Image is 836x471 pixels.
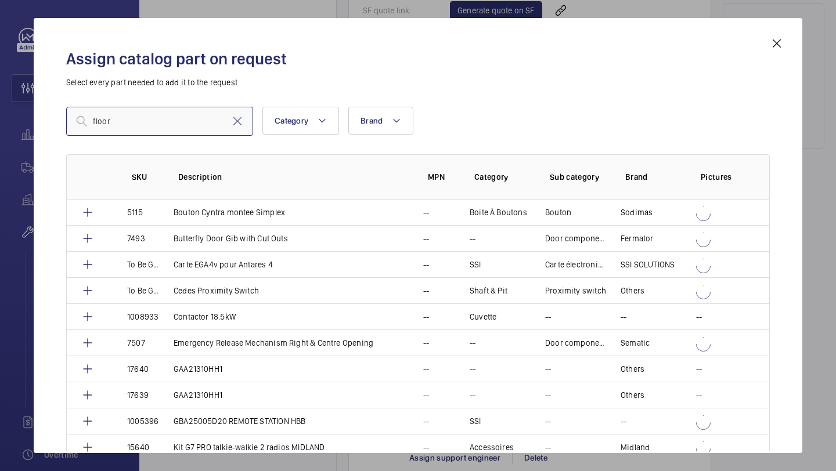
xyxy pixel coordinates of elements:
p: SSI [470,259,481,270]
p: Others [621,389,644,401]
p: To Be Generated [127,259,160,270]
p: -- [696,389,702,401]
p: Sematic [621,337,650,349]
p: -- [696,363,702,375]
p: Sodimas [621,206,653,218]
p: Brand [625,171,682,183]
p: -- [696,311,702,323]
p: 7493 [127,233,145,244]
p: -- [470,337,475,349]
p: Cedes Proximity Switch [174,285,259,296]
p: -- [545,415,551,427]
p: Bouton Cyntra montee Simplex [174,206,285,218]
p: Sub category [550,171,607,183]
p: 1008933 [127,311,158,323]
p: Pictures [701,171,746,183]
input: Find a part [66,107,253,136]
p: GAA21310HH1 [174,389,222,401]
button: Brand [348,107,413,135]
p: -- [423,285,429,296]
p: -- [545,311,551,323]
p: Boite À Boutons [470,206,527,218]
p: 1005396 [127,415,158,427]
span: Brand [361,116,383,125]
p: -- [470,363,475,375]
p: SSI [470,415,481,427]
p: 17639 [127,389,149,401]
p: Select every part needed to add it to the request [66,77,770,88]
p: Accessoires [470,441,514,453]
p: SKU [132,171,160,183]
p: 7507 [127,337,145,349]
p: Shaft & Pit [470,285,507,296]
p: -- [423,206,429,218]
p: Others [621,363,644,375]
p: GBA25005D20 REMOTE STATION HBB [174,415,305,427]
h2: Assign catalog part on request [66,48,770,70]
p: -- [621,415,626,427]
p: Carte EGA4v pour Antares 4 [174,259,273,270]
p: Midland [621,441,650,453]
p: -- [423,337,429,349]
p: Cuvette [470,311,496,323]
p: -- [545,441,551,453]
p: -- [423,441,429,453]
p: -- [423,311,429,323]
p: -- [545,363,551,375]
p: Butterfly Door Gib with Cut Outs [174,233,288,244]
p: -- [423,389,429,401]
p: 5115 [127,206,143,218]
p: Kit G7 PRO talkie-walkie 2 radios MIDLAND [174,441,325,453]
p: Door components [545,337,607,349]
p: Carte électronique [545,259,607,270]
p: Proximity switch [545,285,606,296]
span: Category [275,116,308,125]
p: 15640 [127,441,149,453]
p: Category [474,171,531,183]
p: -- [423,233,429,244]
p: Fermator [621,233,653,244]
p: Others [621,285,644,296]
p: -- [470,233,475,244]
p: -- [545,389,551,401]
p: To Be Generated [127,285,160,296]
p: GAA21310HH1 [174,363,222,375]
p: -- [423,415,429,427]
p: Contactor 18.5kW [174,311,236,323]
p: -- [423,363,429,375]
p: -- [621,311,626,323]
p: Door components [545,233,607,244]
p: MPN [428,171,456,183]
p: 17640 [127,363,149,375]
p: Bouton [545,206,571,218]
p: Description [178,171,409,183]
p: Emergency Release Mechanism Right & Centre Opening [174,337,373,349]
p: SSI SOLUTIONS [621,259,675,270]
p: -- [470,389,475,401]
p: -- [423,259,429,270]
button: Category [262,107,339,135]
